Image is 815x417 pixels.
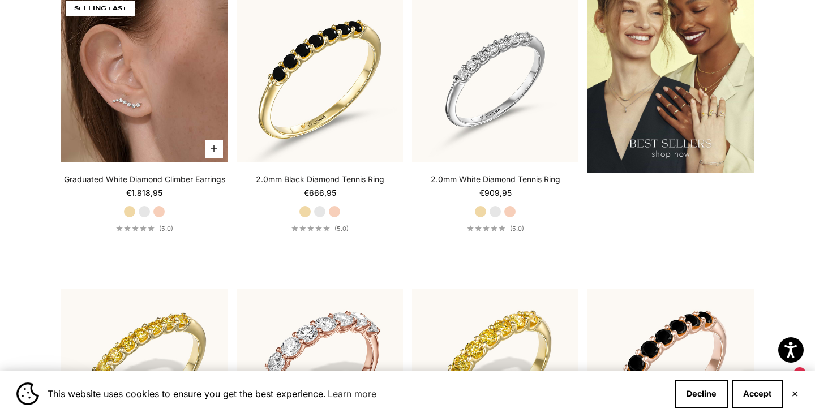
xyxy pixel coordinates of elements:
[479,187,512,199] sale-price: €909,95
[467,225,524,233] a: 5.0 out of 5.0 stars(5.0)
[431,174,560,185] a: 2.0mm White Diamond Tennis Ring
[16,382,39,405] img: Cookie banner
[791,390,799,397] button: Close
[334,225,349,233] span: (5.0)
[66,1,135,16] span: SELLING FAST
[291,225,330,231] div: 5.0 out of 5.0 stars
[326,385,378,402] a: Learn more
[732,380,783,408] button: Accept
[48,385,666,402] span: This website uses cookies to ensure you get the best experience.
[159,225,173,233] span: (5.0)
[675,380,728,408] button: Decline
[126,187,162,199] sale-price: €1.818,95
[467,225,505,231] div: 5.0 out of 5.0 stars
[304,187,336,199] sale-price: €666,95
[256,174,384,185] a: 2.0mm Black Diamond Tennis Ring
[116,225,155,231] div: 5.0 out of 5.0 stars
[510,225,524,233] span: (5.0)
[64,174,225,185] a: Graduated White Diamond Climber Earrings
[291,225,349,233] a: 5.0 out of 5.0 stars(5.0)
[116,225,173,233] a: 5.0 out of 5.0 stars(5.0)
